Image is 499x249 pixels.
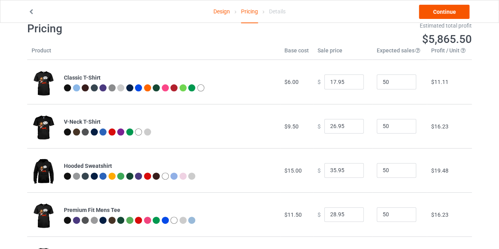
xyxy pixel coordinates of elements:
b: Premium Fit Mens Tee [64,207,120,213]
span: $ [318,211,321,217]
span: $15.00 [284,167,302,174]
span: $19.48 [431,167,449,174]
span: $9.50 [284,123,299,130]
th: Profit / Unit [427,46,472,60]
span: $ [318,167,321,173]
th: Sale price [313,46,372,60]
span: $5,865.50 [422,33,472,46]
span: $6.00 [284,79,299,85]
th: Base cost [280,46,313,60]
b: Classic T-Shirt [64,74,101,81]
th: Product [27,46,60,60]
div: Estimated total profit [255,22,472,30]
span: $11.50 [284,212,302,218]
span: $ [318,79,321,85]
b: Hooded Sweatshirt [64,163,112,169]
div: Pricing [241,0,258,23]
span: $11.11 [431,79,449,85]
a: Continue [419,5,469,19]
img: heather_texture.png [91,217,98,224]
h1: Pricing [27,22,244,36]
th: Expected sales [372,46,427,60]
span: $ [318,123,321,129]
img: heather_texture.png [108,84,116,91]
b: V-Neck T-Shirt [64,119,101,125]
span: $16.23 [431,212,449,218]
div: Details [269,0,286,22]
span: $16.23 [431,123,449,130]
a: Design [213,0,230,22]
